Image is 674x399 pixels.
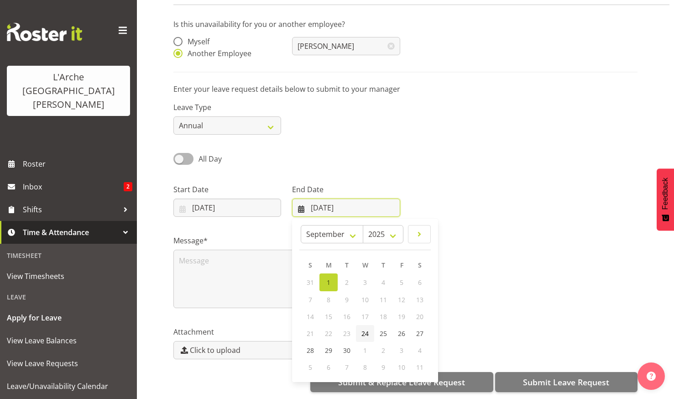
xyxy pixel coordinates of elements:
[374,325,392,342] a: 25
[400,261,403,269] span: F
[381,261,385,269] span: T
[7,334,130,347] span: View Leave Balances
[307,278,314,287] span: 31
[416,295,423,304] span: 13
[381,346,385,355] span: 2
[319,342,338,359] a: 29
[190,345,240,356] span: Click to upload
[183,49,251,58] span: Another Employee
[647,372,656,381] img: help-xxl-2.png
[173,102,281,113] label: Leave Type
[398,329,405,338] span: 26
[7,23,82,41] img: Rosterit website logo
[292,199,400,217] input: Click to select...
[199,154,222,164] span: All Day
[325,312,332,321] span: 15
[327,278,330,287] span: 1
[2,265,135,288] a: View Timesheets
[2,306,135,329] a: Apply for Leave
[308,363,312,372] span: 5
[362,261,368,269] span: W
[23,157,132,171] span: Roster
[326,261,332,269] span: M
[345,295,349,304] span: 9
[661,178,669,210] span: Feedback
[173,84,637,94] p: Enter your leave request details below to submit to your manager
[411,325,429,342] a: 27
[416,329,423,338] span: 27
[398,295,405,304] span: 12
[301,342,319,359] a: 28
[325,329,332,338] span: 22
[7,311,130,325] span: Apply for Leave
[345,363,349,372] span: 7
[523,376,609,388] span: Submit Leave Request
[416,363,423,372] span: 11
[173,184,281,195] label: Start Date
[292,37,400,55] input: Select Employee
[363,346,367,355] span: 1
[495,372,637,392] button: Submit Leave Request
[361,295,369,304] span: 10
[657,168,674,231] button: Feedback - Show survey
[307,346,314,355] span: 28
[363,363,367,372] span: 8
[16,70,121,111] div: L'Arche [GEOGRAPHIC_DATA][PERSON_NAME]
[418,261,422,269] span: S
[7,269,130,283] span: View Timesheets
[307,329,314,338] span: 21
[361,329,369,338] span: 24
[124,182,132,191] span: 2
[173,199,281,217] input: Click to select...
[363,278,367,287] span: 3
[307,312,314,321] span: 14
[183,37,209,46] span: Myself
[2,352,135,375] a: View Leave Requests
[308,261,312,269] span: S
[23,226,119,239] span: Time & Attendance
[380,295,387,304] span: 11
[327,363,330,372] span: 6
[292,184,400,195] label: End Date
[2,246,135,265] div: Timesheet
[7,357,130,370] span: View Leave Requests
[418,346,422,355] span: 4
[380,329,387,338] span: 25
[308,295,312,304] span: 7
[173,19,637,30] p: Is this unavailability for you or another employee?
[400,278,403,287] span: 5
[23,180,124,194] span: Inbox
[380,312,387,321] span: 18
[173,235,400,246] label: Message*
[310,372,493,392] button: Submit & Replace Leave Request
[7,379,130,393] span: Leave/Unavailability Calendar
[392,325,411,342] a: 26
[381,278,385,287] span: 4
[2,329,135,352] a: View Leave Balances
[343,329,350,338] span: 23
[327,295,330,304] span: 8
[343,312,350,321] span: 16
[345,261,349,269] span: T
[361,312,369,321] span: 17
[400,346,403,355] span: 3
[356,325,374,342] a: 24
[343,346,350,355] span: 30
[381,363,385,372] span: 9
[325,346,332,355] span: 29
[345,278,349,287] span: 2
[2,375,135,398] a: Leave/Unavailability Calendar
[418,278,422,287] span: 6
[338,342,356,359] a: 30
[398,312,405,321] span: 19
[23,203,119,216] span: Shifts
[416,312,423,321] span: 20
[2,288,135,306] div: Leave
[173,326,400,337] label: Attachment
[398,363,405,372] span: 10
